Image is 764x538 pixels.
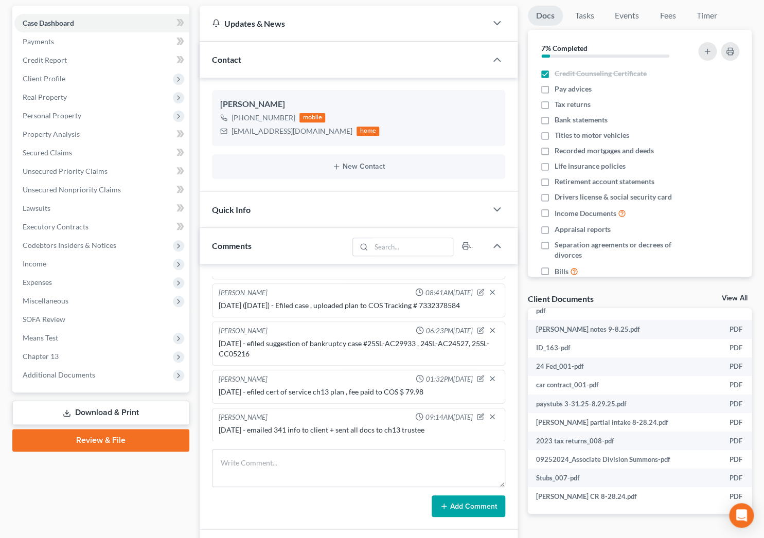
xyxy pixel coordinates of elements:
span: Expenses [23,278,52,286]
span: Life insurance policies [555,161,626,171]
div: [PHONE_NUMBER] [232,113,295,123]
span: Personal Property [23,111,81,120]
td: [PERSON_NAME] notes 9-8.25.pdf [528,320,721,338]
td: car contract_001-pdf [528,376,721,394]
div: mobile [299,113,325,122]
div: Client Documents [528,293,594,304]
span: Codebtors Insiders & Notices [23,241,116,249]
div: home [357,127,379,136]
span: Pay advices [555,84,592,94]
span: Real Property [23,93,67,101]
td: [PERSON_NAME] CR 8-28.24.pdf [528,487,721,506]
span: Unsecured Priority Claims [23,167,108,175]
td: paystubs 3-31.25-8.29.25.pdf [528,394,721,413]
a: Docs [528,6,563,26]
span: Quick Info [212,205,251,214]
button: Add Comment [432,495,505,517]
span: SOFA Review [23,315,65,324]
span: Titles to motor vehicles [555,130,629,140]
span: Means Test [23,333,58,342]
div: Open Intercom Messenger [729,503,754,528]
td: [PERSON_NAME] partial intake 8-28.24.pdf [528,413,721,432]
span: Lawsuits [23,204,50,212]
div: [PERSON_NAME] [219,326,268,336]
a: Fees [651,6,684,26]
td: Stubs_007-pdf [528,469,721,487]
span: Credit Report [23,56,67,64]
span: Recorded mortgages and deeds [555,146,654,156]
td: 24 Fed_001-pdf [528,357,721,376]
td: 09252024_Associate Division Summons-pdf [528,450,721,469]
a: Payments [14,32,189,51]
span: 08:41AM[DATE] [425,288,473,298]
span: Drivers license & social security card [555,192,672,202]
a: SOFA Review [14,310,189,329]
a: Secured Claims [14,144,189,162]
span: Tax returns [555,99,591,110]
a: Property Analysis [14,125,189,144]
a: Credit Report [14,51,189,69]
span: Retirement account statements [555,176,654,187]
span: Executory Contracts [23,222,88,231]
div: [PERSON_NAME] [219,413,268,423]
span: Payments [23,37,54,46]
a: Unsecured Priority Claims [14,162,189,181]
a: View All [722,295,748,302]
div: [DATE] - emailed 341 info to client + sent all docs to ch13 trustee [219,425,498,435]
span: Income Documents [555,208,616,219]
div: [EMAIL_ADDRESS][DOMAIN_NAME] [232,126,352,136]
div: [PERSON_NAME] [219,374,268,385]
span: Case Dashboard [23,19,74,27]
td: ID_163-pdf [528,339,721,357]
span: Additional Documents [23,370,95,379]
a: Events [607,6,647,26]
a: Unsecured Nonpriority Claims [14,181,189,199]
strong: 7% Completed [541,44,588,52]
span: Bank statements [555,115,608,125]
span: Miscellaneous [23,296,68,305]
span: Property Analysis [23,130,80,138]
span: 06:23PM[DATE] [426,326,473,336]
div: [PERSON_NAME] [220,98,496,111]
span: Chapter 13 [23,352,59,361]
div: Updates & News [212,18,474,29]
span: Credit Counseling Certificate [555,68,647,79]
span: Contact [212,55,241,64]
td: 2023 tax returns_008-pdf [528,432,721,450]
span: Secured Claims [23,148,72,157]
a: Timer [688,6,725,26]
span: Income [23,259,46,268]
div: [DATE] ([DATE]) - Efiled case , uploaded plan to COS Tracking # 7332378584 [219,300,498,311]
span: 09:14AM[DATE] [425,413,473,422]
span: 01:32PM[DATE] [426,374,473,384]
a: Review & File [12,429,189,452]
a: Download & Print [12,401,189,425]
span: Client Profile [23,74,65,83]
span: Separation agreements or decrees of divorces [555,240,687,260]
span: Unsecured Nonpriority Claims [23,185,121,194]
a: Case Dashboard [14,14,189,32]
div: [DATE] - efiled suggestion of bankruptcy case #25SL-AC29933 , 24SL-AC24527, 25SL-CC05216 [219,338,498,359]
input: Search... [371,238,453,256]
a: Executory Contracts [14,218,189,236]
span: Comments [212,241,252,250]
a: Lawsuits [14,199,189,218]
div: [DATE] - efiled cert of service ch13 plan , fee paid to COS $ 79.98 [219,387,498,397]
a: Tasks [567,6,602,26]
div: [PERSON_NAME] [219,288,268,298]
button: New Contact [220,163,496,171]
span: Appraisal reports [555,224,611,235]
span: Bills [555,266,568,277]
